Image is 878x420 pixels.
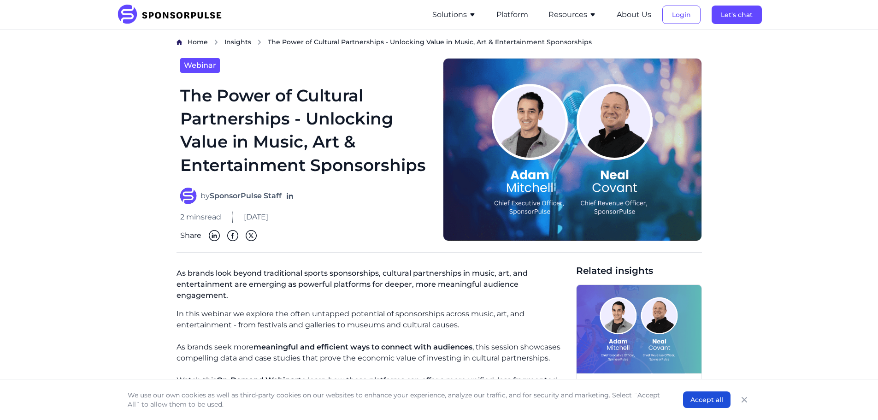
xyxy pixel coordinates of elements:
a: Login [662,11,701,19]
span: The Power of Cultural Partnerships - Unlocking Value in Music, Art & Entertainment Sponsorships [268,37,592,47]
span: meaningful and efficient ways to connect with audiences [253,343,472,351]
img: Linkedin [209,230,220,241]
span: Home [188,38,208,46]
img: chevron right [257,39,262,45]
img: Facebook [227,230,238,241]
span: [DATE] [244,212,268,223]
p: As brands look beyond traditional sports sponsorships, cultural partnerships in music, art, and e... [177,264,569,308]
img: SponsorPulse [117,5,229,25]
strong: SponsorPulse Staff [210,191,282,200]
img: Home [177,39,182,45]
a: Webinar [180,58,220,73]
p: We use our own cookies as well as third-party cookies on our websites to enhance your experience,... [128,390,665,409]
span: 2 mins read [180,212,221,223]
button: Accept all [683,391,731,408]
a: Let's chat [712,11,762,19]
p: As brands seek more , this session showcases compelling data and case studies that prove the econ... [177,342,569,364]
button: Resources [548,9,596,20]
img: chevron right [213,39,219,45]
button: Login [662,6,701,24]
button: Close [738,393,751,406]
p: Watch this to learn how these platforms can offer a more unified, less fragmented alternative to ... [177,375,569,397]
button: Let's chat [712,6,762,24]
span: Share [180,230,201,241]
iframe: Chat Widget [832,376,878,420]
button: Platform [496,9,528,20]
a: The Art & Science of Sponsorship ValuationRead more [576,284,702,420]
img: Webinar header image [443,58,702,242]
a: Platform [496,11,528,19]
a: Home [188,37,208,47]
img: SponsorPulse Staff [180,188,197,204]
span: Insights [224,38,251,46]
img: Twitter [246,230,257,241]
p: In this webinar we explore the often untapped potential of sponsorships across music, art, and en... [177,308,569,331]
a: About Us [617,11,651,19]
h1: The Power of Cultural Partnerships - Unlocking Value in Music, Art & Entertainment Sponsorships [180,84,432,177]
span: Related insights [576,264,702,277]
a: Insights [224,37,251,47]
button: About Us [617,9,651,20]
img: On-Demand-Webinar Cover Image [577,285,701,373]
span: by [200,190,282,201]
a: Follow on LinkedIn [285,191,295,201]
span: On-Demand Webinar [217,376,298,385]
button: Solutions [432,9,476,20]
